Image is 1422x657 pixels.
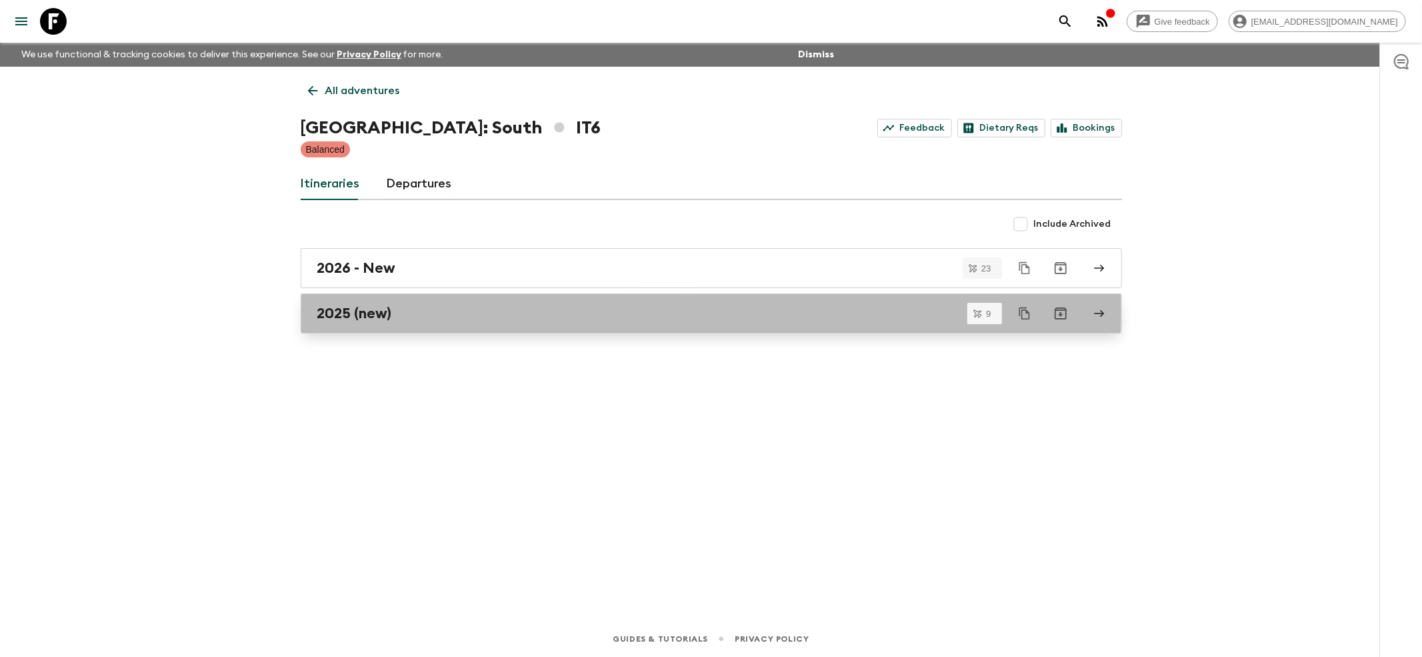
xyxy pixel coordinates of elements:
[337,50,401,59] a: Privacy Policy
[973,264,999,273] span: 23
[317,259,396,277] h2: 2026 - New
[1147,17,1217,27] span: Give feedback
[301,77,407,104] a: All adventures
[735,632,809,646] a: Privacy Policy
[16,43,449,67] p: We use functional & tracking cookies to deliver this experience. See our for more.
[978,309,999,318] span: 9
[613,632,708,646] a: Guides & Tutorials
[1229,11,1406,32] div: [EMAIL_ADDRESS][DOMAIN_NAME]
[1052,8,1079,35] button: search adventures
[301,248,1122,288] a: 2026 - New
[317,305,392,322] h2: 2025 (new)
[387,168,452,200] a: Departures
[301,115,601,141] h1: [GEOGRAPHIC_DATA]: South IT6
[301,168,360,200] a: Itineraries
[1051,119,1122,137] a: Bookings
[301,293,1122,334] a: 2025 (new)
[1013,256,1037,280] button: Duplicate
[306,143,345,156] p: Balanced
[1034,217,1111,231] span: Include Archived
[1047,255,1074,281] button: Archive
[957,119,1045,137] a: Dietary Reqs
[1244,17,1405,27] span: [EMAIL_ADDRESS][DOMAIN_NAME]
[1127,11,1218,32] a: Give feedback
[795,45,837,64] button: Dismiss
[1047,300,1074,327] button: Archive
[8,8,35,35] button: menu
[325,83,400,99] p: All adventures
[877,119,952,137] a: Feedback
[1013,301,1037,325] button: Duplicate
